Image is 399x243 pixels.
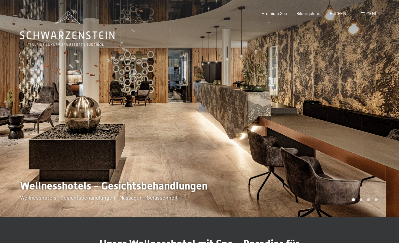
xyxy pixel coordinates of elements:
span: Menü [366,11,378,16]
a: Bildergalerie [296,11,320,16]
a: Premium Spa [262,11,287,16]
div: Carousel Page 3 [367,198,370,201]
div: Carousel Pagination [350,198,378,201]
div: Carousel Page 4 [375,198,378,201]
div: Carousel Page 2 [360,198,363,201]
a: BUCHEN [330,11,346,16]
div: Carousel Page 1 (Current Slide) [352,198,355,201]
